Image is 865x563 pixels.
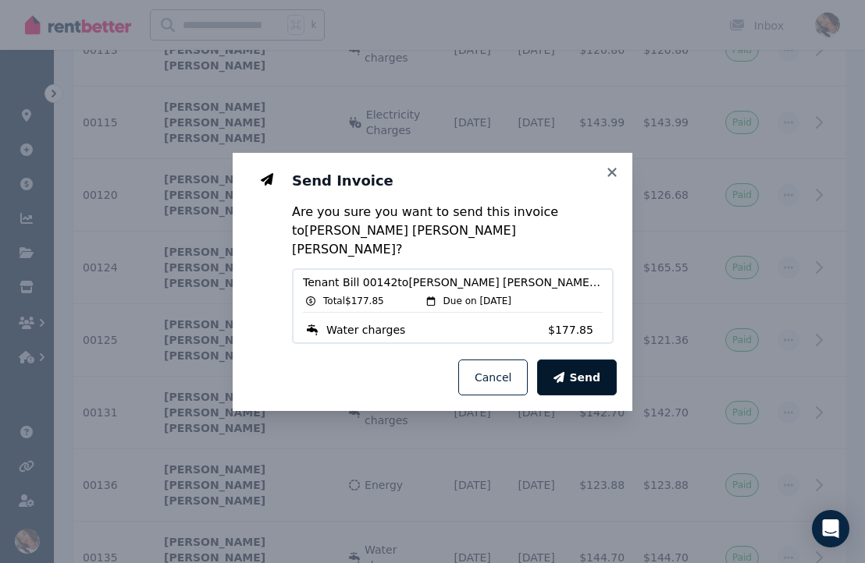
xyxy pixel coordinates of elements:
[303,274,603,290] span: Tenant Bill 00142 to [PERSON_NAME] [PERSON_NAME] [PERSON_NAME]
[292,203,614,259] p: Are you sure you want to send this invoice to [PERSON_NAME] [PERSON_NAME] [PERSON_NAME] ?
[458,359,528,395] button: Cancel
[292,172,614,190] h3: Send Invoice
[326,322,405,338] span: Water charges
[548,322,603,338] span: $177.85
[443,295,511,307] span: Due on [DATE]
[323,295,384,307] span: Total $177.85
[812,510,849,547] div: Open Intercom Messenger
[569,370,600,385] span: Send
[537,359,617,395] button: Send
